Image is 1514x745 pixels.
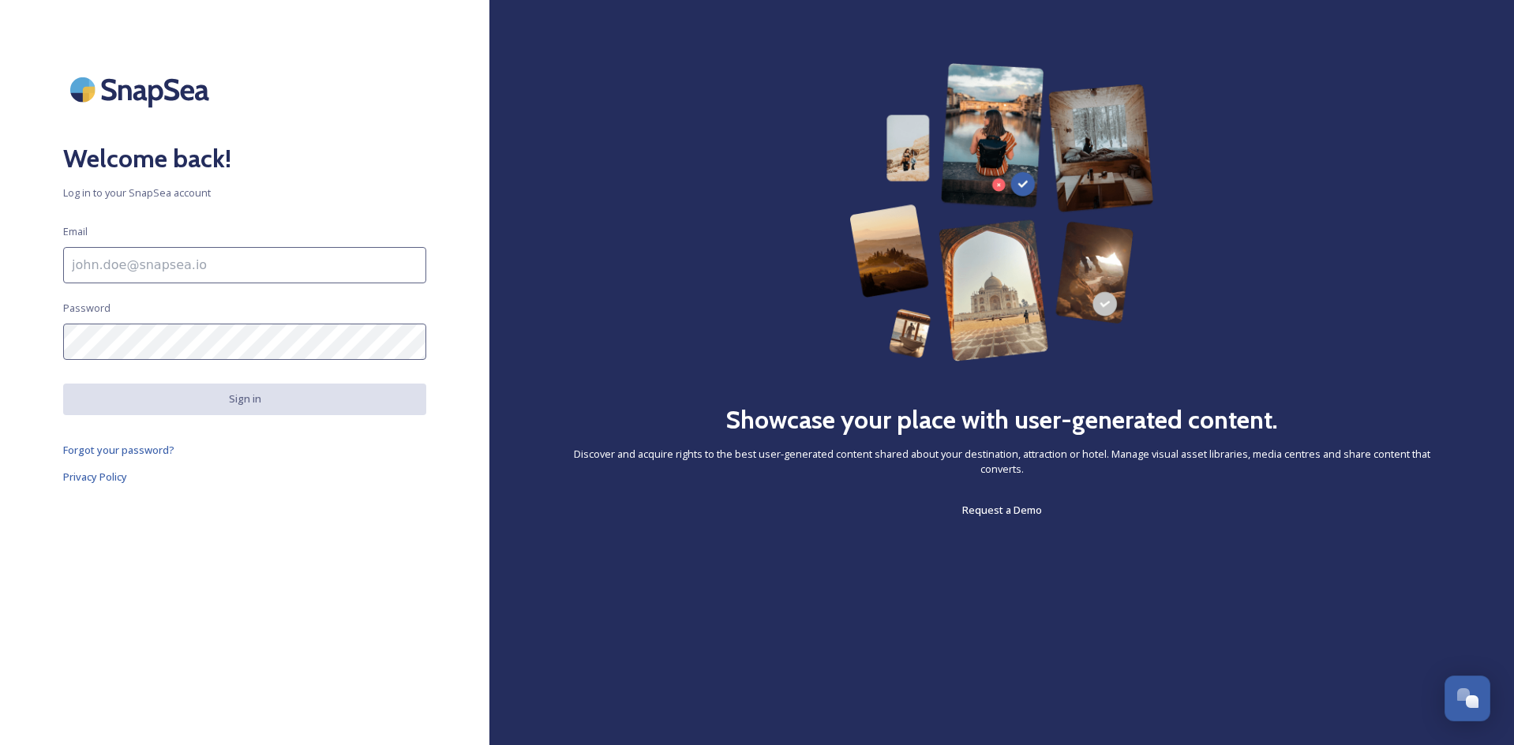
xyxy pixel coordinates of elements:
[63,224,88,239] span: Email
[63,185,426,200] span: Log in to your SnapSea account
[63,140,426,178] h2: Welcome back!
[849,63,1153,361] img: 63b42ca75bacad526042e722_Group%20154-p-800.png
[63,467,426,486] a: Privacy Policy
[962,503,1042,517] span: Request a Demo
[1445,676,1490,721] button: Open Chat
[63,443,174,457] span: Forgot your password?
[63,470,127,484] span: Privacy Policy
[63,440,426,459] a: Forgot your password?
[63,63,221,116] img: SnapSea Logo
[63,301,111,316] span: Password
[63,247,426,283] input: john.doe@snapsea.io
[63,384,426,414] button: Sign in
[962,500,1042,519] a: Request a Demo
[725,401,1278,439] h2: Showcase your place with user-generated content.
[553,447,1451,477] span: Discover and acquire rights to the best user-generated content shared about your destination, att...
